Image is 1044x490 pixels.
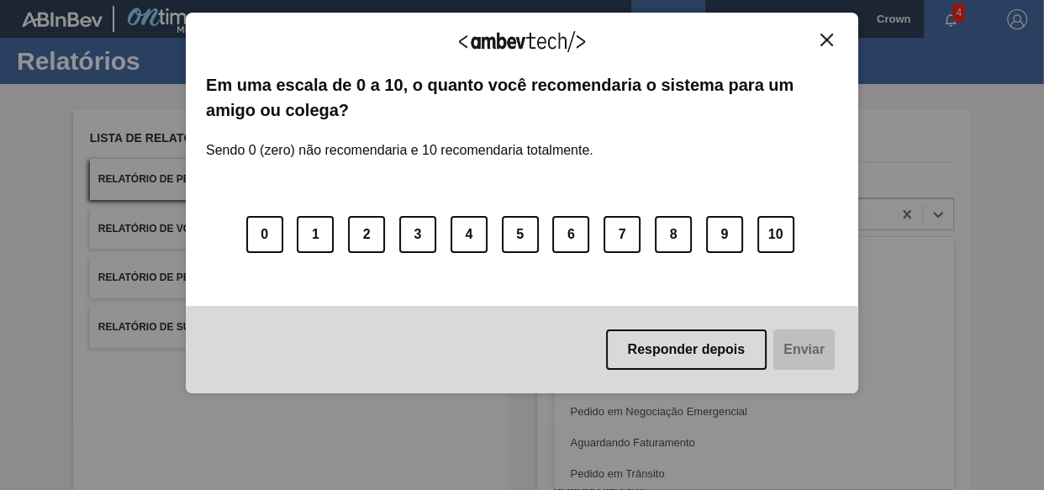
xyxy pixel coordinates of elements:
[459,31,585,52] img: Logo Ambevtech
[206,72,838,124] label: Em uma escala de 0 a 10, o quanto você recomendaria o sistema para um amigo ou colega?
[757,216,794,253] button: 10
[297,216,334,253] button: 1
[815,33,838,47] button: Close
[246,216,283,253] button: 0
[348,216,385,253] button: 2
[655,216,692,253] button: 8
[399,216,436,253] button: 3
[502,216,539,253] button: 5
[552,216,589,253] button: 6
[706,216,743,253] button: 9
[604,216,641,253] button: 7
[820,34,833,46] img: Close
[606,329,767,370] button: Responder depois
[206,123,593,158] label: Sendo 0 (zero) não recomendaria e 10 recomendaria totalmente.
[451,216,488,253] button: 4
